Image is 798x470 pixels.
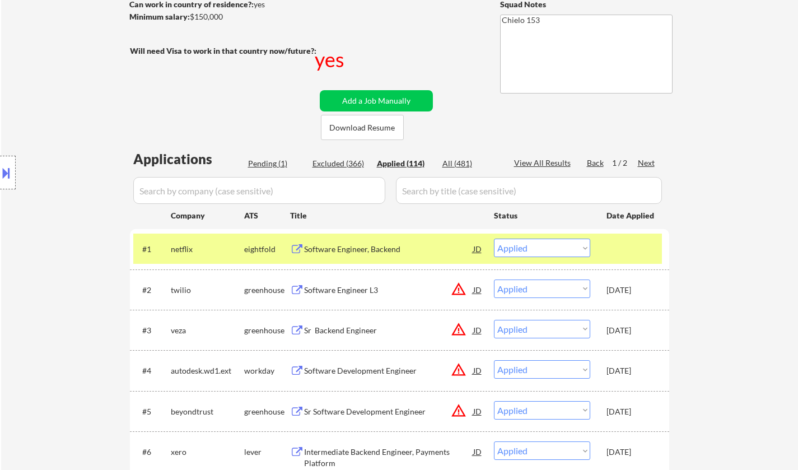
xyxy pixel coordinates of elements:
[472,401,483,421] div: JD
[606,406,656,417] div: [DATE]
[304,285,473,296] div: Software Engineer L3
[612,157,638,169] div: 1 / 2
[304,406,473,417] div: Sr Software Development Engineer
[587,157,605,169] div: Back
[244,325,290,336] div: greenhouse
[451,281,466,297] button: warning_amber
[315,45,347,73] div: yes
[442,158,498,169] div: All (481)
[171,365,244,376] div: autodesk.wd1.ext
[244,244,290,255] div: eightfold
[304,325,473,336] div: Sr Backend Engineer
[312,158,368,169] div: Excluded (366)
[133,177,385,204] input: Search by company (case sensitive)
[171,406,244,417] div: beyondtrust
[142,285,162,296] div: #2
[244,210,290,221] div: ATS
[638,157,656,169] div: Next
[142,365,162,376] div: #4
[606,325,656,336] div: [DATE]
[494,205,590,225] div: Status
[514,157,574,169] div: View All Results
[142,325,162,336] div: #3
[244,365,290,376] div: workday
[606,285,656,296] div: [DATE]
[472,360,483,380] div: JD
[304,446,473,468] div: Intermediate Backend Engineer, Payments Platform
[171,210,244,221] div: Company
[171,285,244,296] div: twilio
[304,244,473,255] div: Software Engineer, Backend
[171,325,244,336] div: veza
[606,365,656,376] div: [DATE]
[472,320,483,340] div: JD
[129,11,316,22] div: $150,000
[472,239,483,259] div: JD
[244,285,290,296] div: greenhouse
[290,210,483,221] div: Title
[472,441,483,462] div: JD
[304,365,473,376] div: Software Development Engineer
[248,158,304,169] div: Pending (1)
[244,406,290,417] div: greenhouse
[320,90,433,111] button: Add a Job Manually
[244,446,290,458] div: lever
[129,12,190,21] strong: Minimum salary:
[396,177,662,204] input: Search by title (case sensitive)
[171,446,244,458] div: xero
[142,406,162,417] div: #5
[130,46,316,55] strong: Will need Visa to work in that country now/future?:
[451,322,466,337] button: warning_amber
[606,210,656,221] div: Date Applied
[142,446,162,458] div: #6
[451,362,466,378] button: warning_amber
[472,280,483,300] div: JD
[451,403,466,418] button: warning_amber
[377,158,433,169] div: Applied (114)
[606,446,656,458] div: [DATE]
[171,244,244,255] div: netflix
[321,115,404,140] button: Download Resume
